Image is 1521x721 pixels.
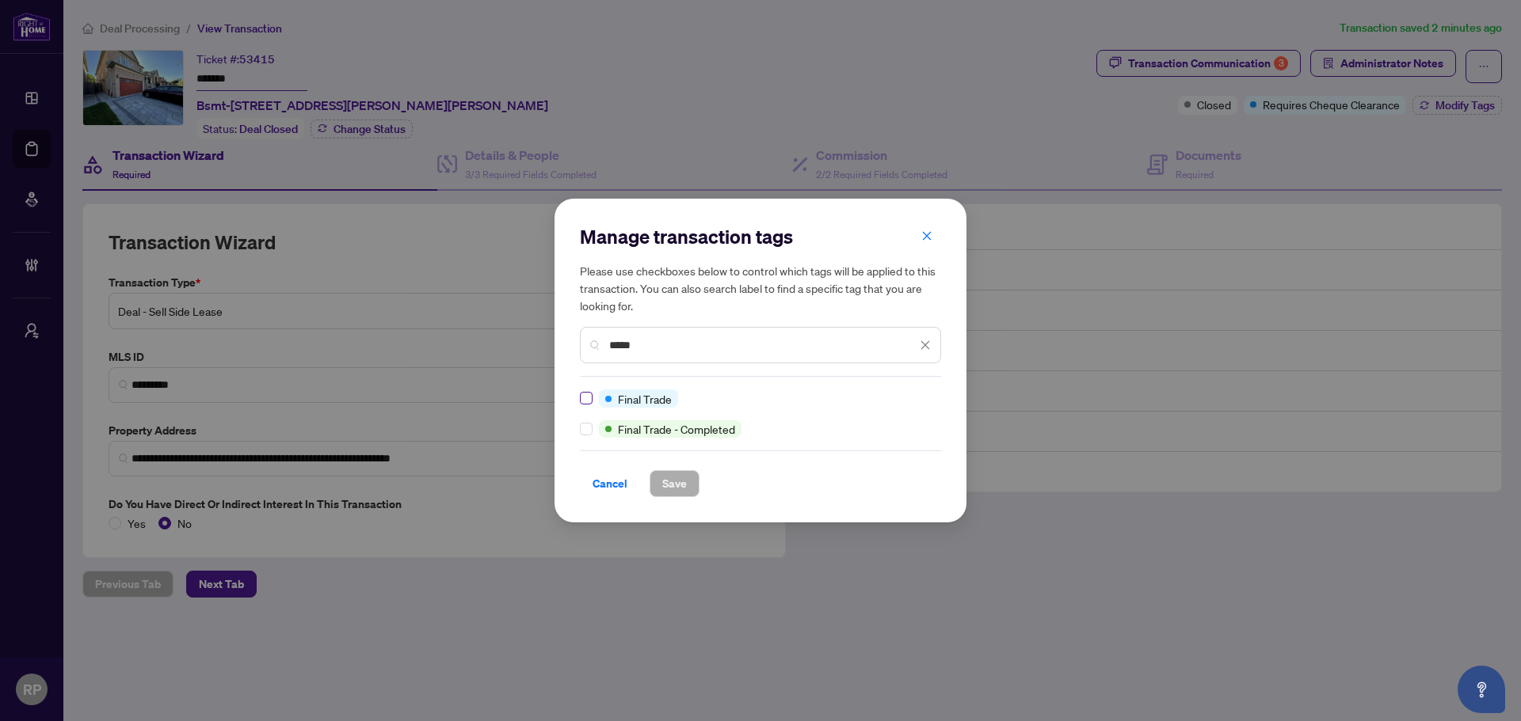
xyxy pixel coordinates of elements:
[921,230,932,241] span: close
[580,470,640,497] button: Cancel
[618,420,735,438] span: Final Trade - Completed
[618,390,672,408] span: Final Trade
[580,224,941,249] h2: Manage transaction tags
[920,340,931,351] span: close
[593,471,627,496] span: Cancel
[650,470,700,497] button: Save
[580,262,941,314] h5: Please use checkboxes below to control which tags will be applied to this transaction. You can al...
[1458,666,1505,713] button: Open asap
